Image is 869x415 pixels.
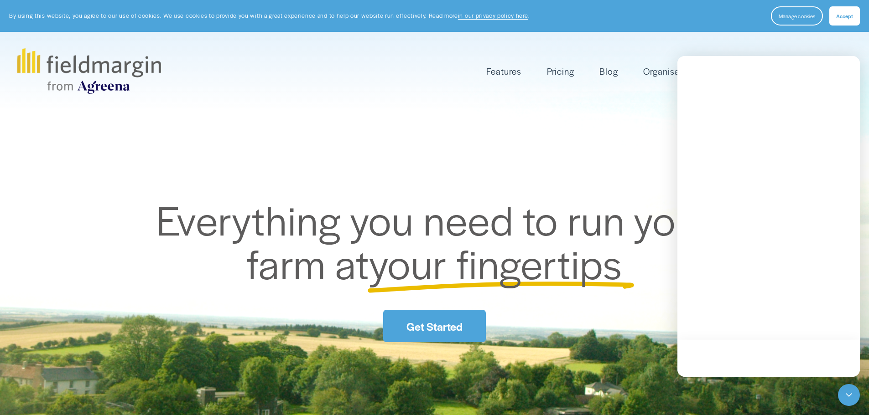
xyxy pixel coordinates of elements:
[369,234,622,291] span: your fingertips
[779,12,815,20] span: Manage cookies
[836,12,853,20] span: Accept
[599,64,618,79] a: Blog
[383,310,485,342] a: Get Started
[771,6,823,26] button: Manage cookies
[547,64,574,79] a: Pricing
[829,6,860,26] button: Accept
[458,11,528,20] a: in our privacy policy here
[9,11,530,20] p: By using this website, you agree to our use of cookies. We use cookies to provide you with a grea...
[486,65,521,78] span: Features
[838,384,860,406] div: Open Intercom Messenger
[643,64,700,79] a: Organisations
[17,48,161,94] img: fieldmargin.com
[156,190,722,291] span: Everything you need to run your farm at
[486,64,521,79] a: folder dropdown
